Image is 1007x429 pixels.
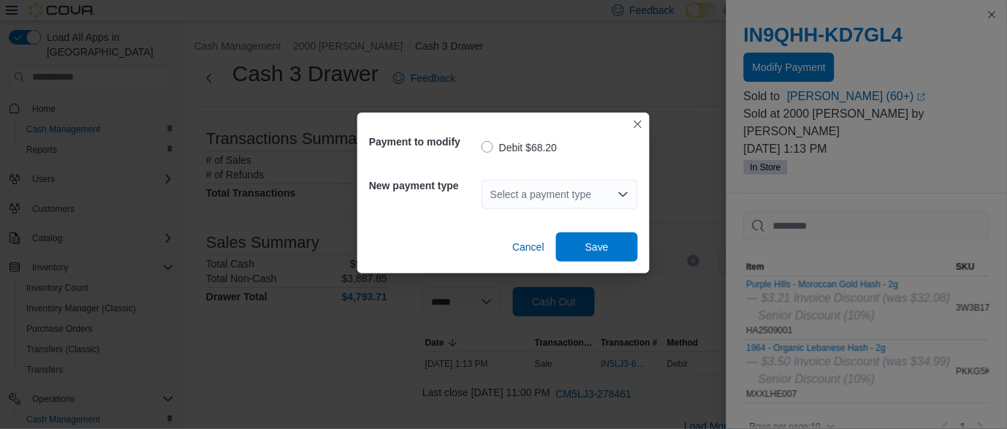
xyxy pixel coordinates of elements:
span: Cancel [512,240,544,254]
button: Closes this modal window [629,115,647,133]
label: Debit $68.20 [482,139,557,156]
button: Open list of options [617,189,629,200]
span: Save [585,240,609,254]
h5: New payment type [369,171,479,200]
input: Accessible screen reader label [490,186,492,203]
button: Save [556,232,638,262]
button: Cancel [506,232,550,262]
h5: Payment to modify [369,127,479,156]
